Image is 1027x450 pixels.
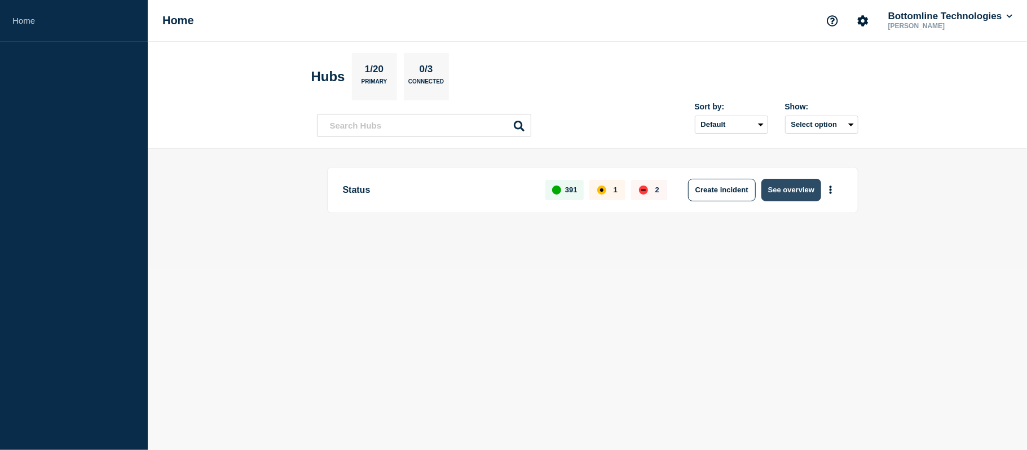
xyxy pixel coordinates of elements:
button: Select option [785,116,858,134]
p: [PERSON_NAME] [886,22,1003,30]
input: Search Hubs [317,114,531,137]
h2: Hubs [311,69,345,85]
p: Connected [408,78,444,90]
h1: Home [162,14,194,27]
div: Sort by: [695,102,768,111]
button: Create incident [688,179,756,201]
button: Bottomline Technologies [886,11,1015,22]
div: up [552,186,561,195]
div: affected [597,186,606,195]
button: More actions [823,179,838,200]
p: 1 [614,186,618,194]
p: 0/3 [415,64,437,78]
div: Show: [785,102,858,111]
button: Support [821,9,844,33]
select: Sort by [695,116,768,134]
button: Account settings [851,9,875,33]
div: down [639,186,648,195]
p: 391 [565,186,578,194]
p: 1/20 [360,64,387,78]
p: Primary [362,78,387,90]
button: See overview [761,179,821,201]
p: 2 [655,186,659,194]
p: Status [343,179,533,201]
